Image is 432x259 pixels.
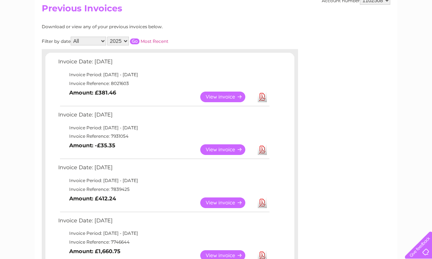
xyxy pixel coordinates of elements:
td: Invoice Period: [DATE] - [DATE] [56,123,271,132]
div: Filter by date [42,37,234,45]
td: Invoice Reference: 7746644 [56,238,271,247]
a: Water [303,31,317,37]
a: Most Recent [141,38,168,44]
td: Invoice Date: [DATE] [56,57,271,70]
b: Amount: £412.24 [69,195,116,202]
a: Download [258,92,267,102]
td: Invoice Period: [DATE] - [DATE] [56,70,271,79]
td: Invoice Date: [DATE] [56,216,271,229]
a: Download [258,197,267,208]
a: Contact [383,31,401,37]
a: View [200,92,254,102]
a: Energy [321,31,338,37]
b: Amount: £381.46 [69,89,116,96]
a: Telecoms [342,31,364,37]
div: Download or view any of your previous invoices below. [42,24,234,29]
td: Invoice Reference: 8021603 [56,79,271,88]
b: Amount: -£35.35 [69,142,115,149]
a: 0333 014 3131 [294,4,345,13]
td: Invoice Date: [DATE] [56,110,271,123]
td: Invoice Period: [DATE] - [DATE] [56,176,271,185]
img: logo.png [15,19,52,41]
a: Blog [368,31,379,37]
div: Clear Business is a trading name of Verastar Limited (registered in [GEOGRAPHIC_DATA] No. 3667643... [44,4,390,36]
td: Invoice Date: [DATE] [56,163,271,176]
a: View [200,197,254,208]
td: Invoice Period: [DATE] - [DATE] [56,229,271,238]
a: View [200,144,254,155]
a: Log out [408,31,425,37]
a: Download [258,144,267,155]
b: Amount: £1,660.75 [69,248,120,255]
td: Invoice Reference: 7839425 [56,185,271,194]
h2: Previous Invoices [42,3,390,17]
td: Invoice Reference: 7931054 [56,132,271,141]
